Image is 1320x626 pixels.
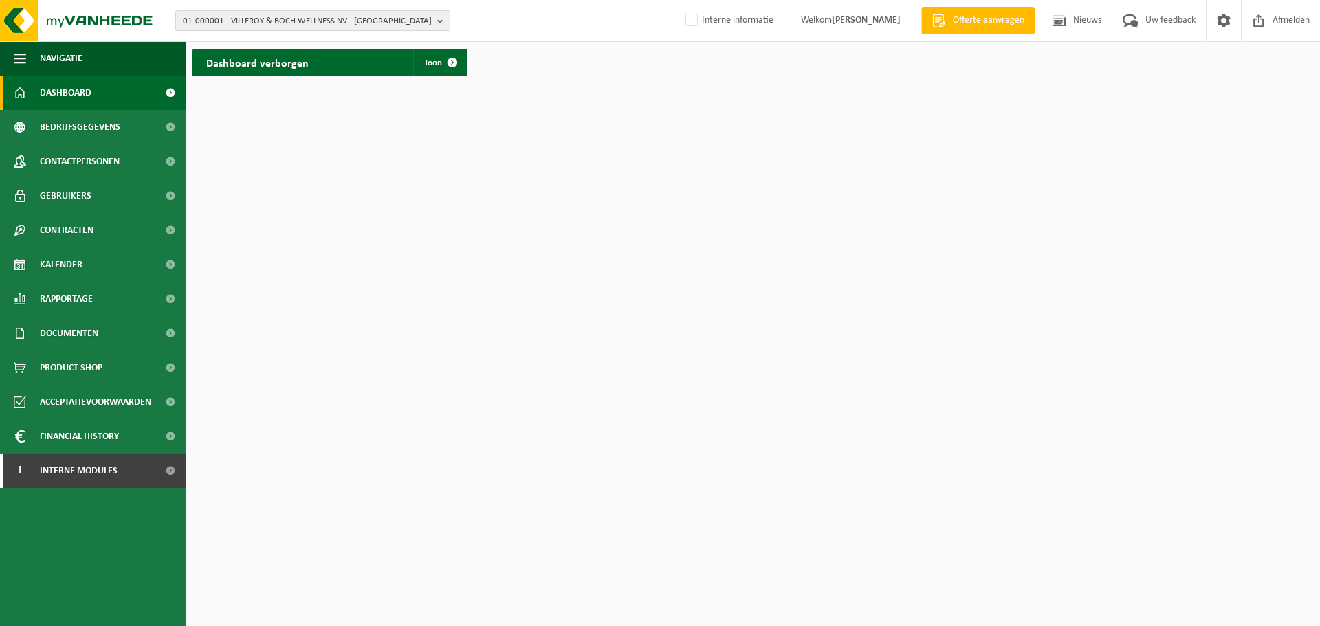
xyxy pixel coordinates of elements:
[192,49,322,76] h2: Dashboard verborgen
[40,419,119,454] span: Financial History
[40,76,91,110] span: Dashboard
[40,144,120,179] span: Contactpersonen
[921,7,1035,34] a: Offerte aanvragen
[413,49,466,76] a: Toon
[183,11,432,32] span: 01-000001 - VILLEROY & BOCH WELLNESS NV - [GEOGRAPHIC_DATA]
[40,41,82,76] span: Navigatie
[40,179,91,213] span: Gebruikers
[40,385,151,419] span: Acceptatievoorwaarden
[14,454,26,488] span: I
[40,110,120,144] span: Bedrijfsgegevens
[175,10,450,31] button: 01-000001 - VILLEROY & BOCH WELLNESS NV - [GEOGRAPHIC_DATA]
[949,14,1028,27] span: Offerte aanvragen
[683,10,773,31] label: Interne informatie
[40,350,102,385] span: Product Shop
[40,282,93,316] span: Rapportage
[40,213,93,247] span: Contracten
[40,454,118,488] span: Interne modules
[40,316,98,350] span: Documenten
[424,58,442,67] span: Toon
[832,15,901,25] strong: [PERSON_NAME]
[40,247,82,282] span: Kalender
